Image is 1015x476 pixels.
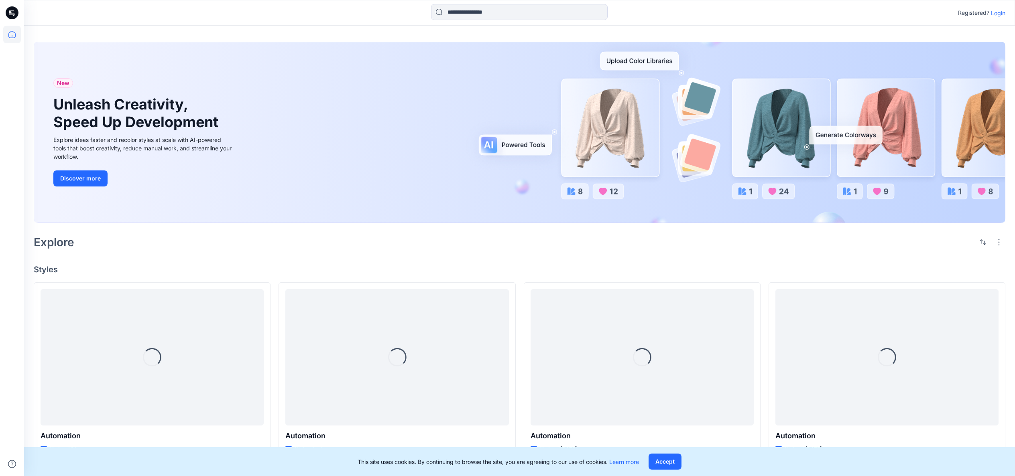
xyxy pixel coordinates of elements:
p: Login [991,9,1005,17]
a: Discover more [53,170,234,186]
button: Discover more [53,170,108,186]
h1: Unleash Creativity, Speed Up Development [53,96,222,130]
p: Updated [DATE] [785,445,822,453]
p: Automation [775,430,999,442]
p: Automation [531,430,754,442]
p: Updated a day ago [295,445,338,453]
span: New [57,78,69,88]
p: Automation [285,430,509,442]
a: Learn more [609,458,639,465]
p: Updated 2 hours ago [50,445,98,453]
h2: Explore [34,236,74,249]
p: This site uses cookies. By continuing to browse the site, you are agreeing to our use of cookies. [358,458,639,466]
button: Accept [649,454,681,470]
p: Registered? [958,8,989,18]
h4: Styles [34,265,1005,274]
div: Explore ideas faster and recolor styles at scale with AI-powered tools that boost creativity, red... [53,136,234,161]
p: Updated [DATE] [540,445,577,453]
p: Automation [41,430,264,442]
